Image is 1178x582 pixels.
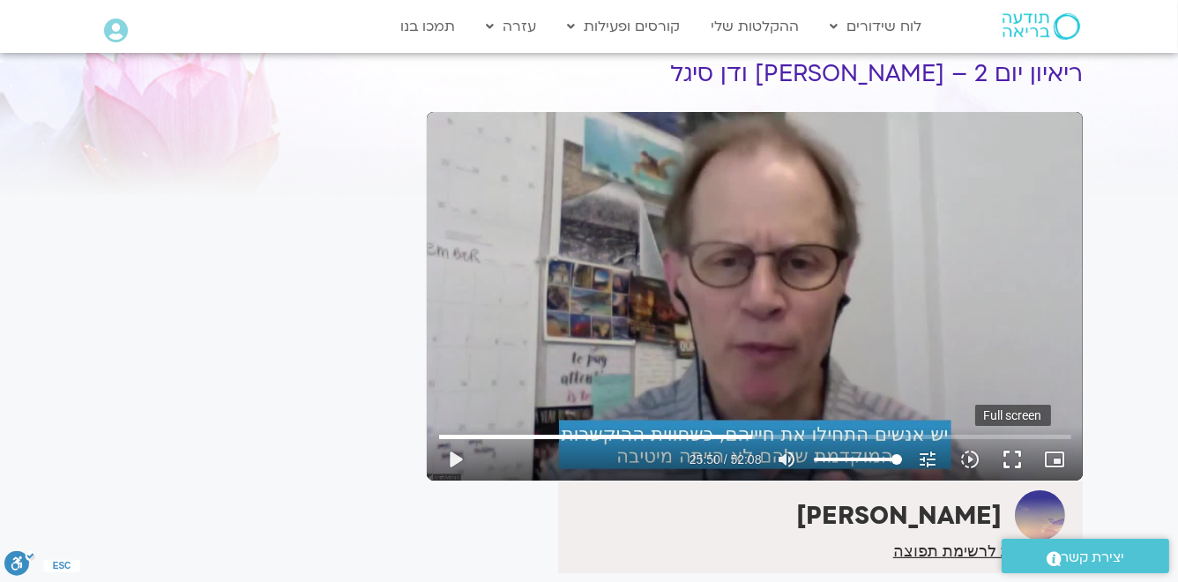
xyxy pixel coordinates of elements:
[1015,490,1065,541] img: טארה בראך
[1002,539,1169,573] a: יצירת קשר
[821,10,930,43] a: לוח שידורים
[1062,546,1125,570] span: יצירת קשר
[427,61,1083,87] h1: ריאיון יום 2 – [PERSON_NAME] ודן סיגל
[702,10,808,43] a: ההקלטות שלי
[391,10,464,43] a: תמכו בנו
[477,10,545,43] a: עזרה
[1003,13,1080,40] img: תודעה בריאה
[796,499,1002,533] strong: [PERSON_NAME]
[558,10,689,43] a: קורסים ופעילות
[893,543,1065,559] a: הצטרפות לרשימת תפוצה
